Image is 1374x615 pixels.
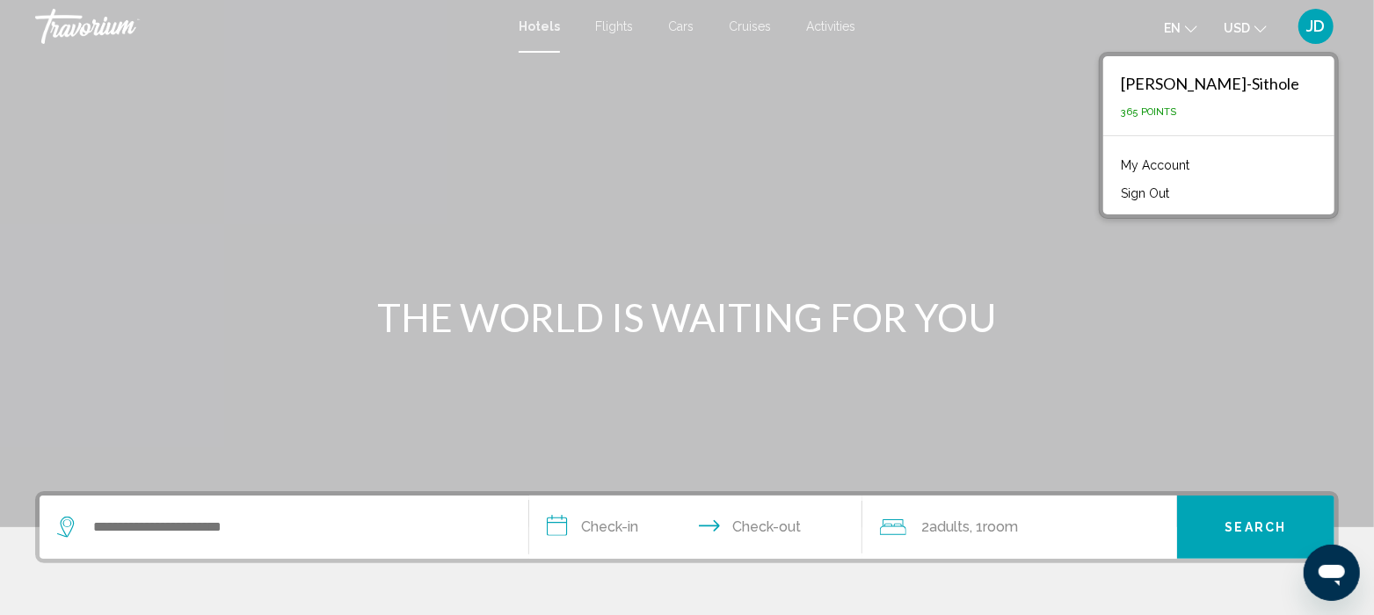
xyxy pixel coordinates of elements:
[729,19,771,33] a: Cruises
[1224,21,1250,35] span: USD
[862,496,1177,559] button: Travelers: 2 adults, 0 children
[1304,545,1360,601] iframe: Button to launch messaging window
[971,515,1019,539] span: , 1
[595,19,633,33] a: Flights
[358,294,1017,340] h1: THE WORLD IS WAITING FOR YOU
[1121,74,1299,93] div: [PERSON_NAME]-Sithole
[40,496,1334,559] div: Search widget
[930,518,971,535] span: Adults
[1307,18,1326,35] span: JD
[1164,15,1197,40] button: Change language
[1164,21,1181,35] span: en
[668,19,694,33] a: Cars
[1121,106,1176,118] span: 365 Points
[922,515,971,539] span: 2
[1112,182,1178,205] button: Sign Out
[529,496,861,559] button: Check in and out dates
[806,19,855,33] a: Activities
[984,518,1019,535] span: Room
[35,9,501,44] a: Travorium
[1293,8,1339,45] button: User Menu
[1224,15,1267,40] button: Change currency
[1225,521,1287,535] span: Search
[519,19,560,33] a: Hotels
[1112,154,1198,177] a: My Account
[1177,496,1334,559] button: Search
